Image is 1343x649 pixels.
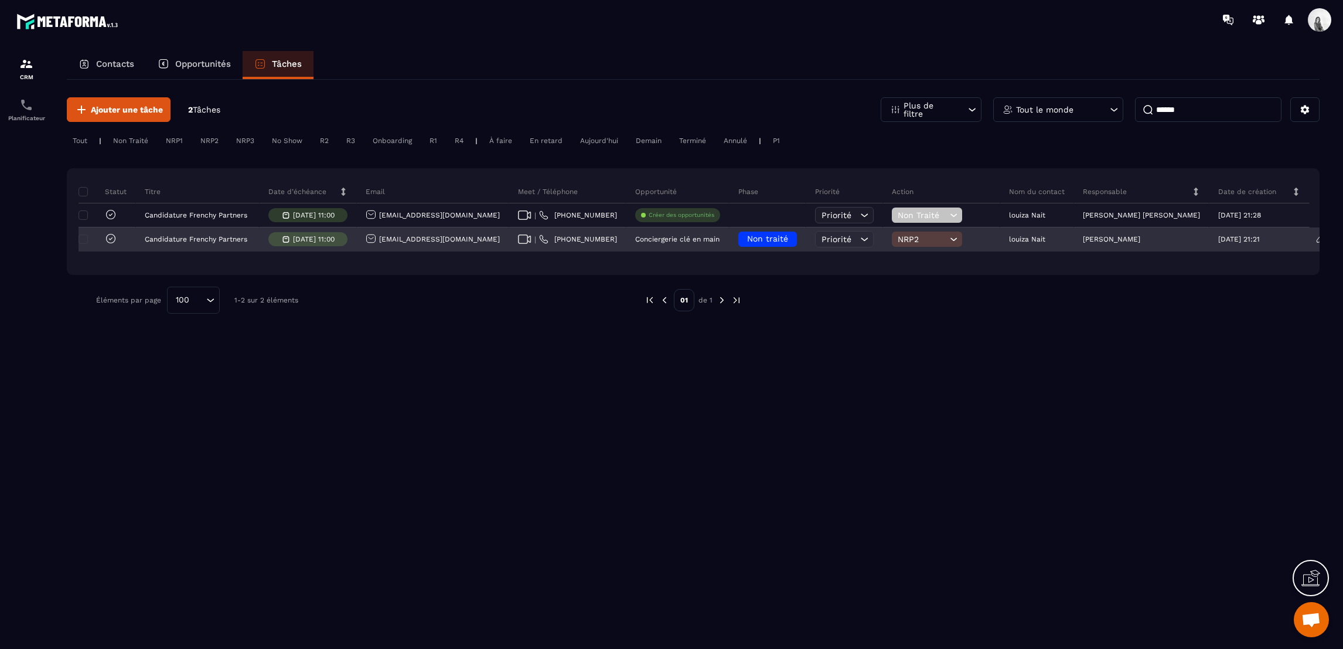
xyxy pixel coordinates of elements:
[96,59,134,69] p: Contacts
[649,211,714,219] p: Créer des opportunités
[366,187,385,196] p: Email
[314,134,335,148] div: R2
[146,51,243,79] a: Opportunités
[1218,211,1261,219] p: [DATE] 21:28
[759,137,761,145] p: |
[3,48,50,89] a: formationformationCRM
[1083,211,1200,219] p: [PERSON_NAME] [PERSON_NAME]
[188,104,220,115] p: 2
[518,187,578,196] p: Meet / Téléphone
[91,104,163,115] span: Ajouter une tâche
[815,187,840,196] p: Priorité
[167,287,220,314] div: Search for option
[1009,211,1045,219] p: louiza Nait
[145,235,247,243] p: Candidature Frenchy Partners
[293,235,335,243] p: [DATE] 11:00
[145,211,247,219] p: Candidature Frenchy Partners
[1016,106,1073,114] p: Tout le monde
[892,187,913,196] p: Action
[160,134,189,148] div: NRP1
[107,134,154,148] div: Non Traité
[193,105,220,114] span: Tâches
[1083,187,1127,196] p: Responsable
[67,134,93,148] div: Tout
[175,59,231,69] p: Opportunités
[367,134,418,148] div: Onboarding
[731,295,742,305] img: next
[767,134,786,148] div: P1
[3,74,50,80] p: CRM
[659,295,670,305] img: prev
[747,234,788,243] span: Non traité
[534,235,536,244] span: |
[898,210,947,220] span: Non Traité
[822,210,851,220] span: Priorité
[268,187,326,196] p: Date d’échéance
[645,295,655,305] img: prev
[3,115,50,121] p: Planificateur
[904,101,955,118] p: Plus de filtre
[1218,235,1260,243] p: [DATE] 21:21
[673,134,712,148] div: Terminé
[19,57,33,71] img: formation
[3,89,50,130] a: schedulerschedulerPlanificateur
[67,51,146,79] a: Contacts
[81,187,127,196] p: Statut
[449,134,469,148] div: R4
[99,137,101,145] p: |
[698,295,713,305] p: de 1
[483,134,518,148] div: À faire
[145,187,161,196] p: Titre
[266,134,308,148] div: No Show
[1009,235,1045,243] p: louiza Nait
[524,134,568,148] div: En retard
[234,296,298,304] p: 1-2 sur 2 éléments
[230,134,260,148] div: NRP3
[1218,187,1276,196] p: Date de création
[293,211,335,219] p: [DATE] 11:00
[539,210,617,220] a: [PHONE_NUMBER]
[16,11,122,32] img: logo
[340,134,361,148] div: R3
[1083,235,1140,243] p: [PERSON_NAME]
[96,296,161,304] p: Éléments par page
[534,211,536,220] span: |
[718,134,753,148] div: Annulé
[67,97,171,122] button: Ajouter une tâche
[172,294,193,307] span: 100
[1009,187,1065,196] p: Nom du contact
[1294,602,1329,637] div: Ouvrir le chat
[574,134,624,148] div: Aujourd'hui
[19,98,33,112] img: scheduler
[738,187,758,196] p: Phase
[195,134,224,148] div: NRP2
[635,187,677,196] p: Opportunité
[674,289,694,311] p: 01
[424,134,443,148] div: R1
[475,137,478,145] p: |
[635,235,720,243] p: Conciergerie clé en main
[272,59,302,69] p: Tâches
[243,51,313,79] a: Tâches
[717,295,727,305] img: next
[193,294,203,307] input: Search for option
[822,235,851,244] span: Priorité
[898,235,947,244] span: NRP2
[539,235,617,244] a: [PHONE_NUMBER]
[630,134,667,148] div: Demain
